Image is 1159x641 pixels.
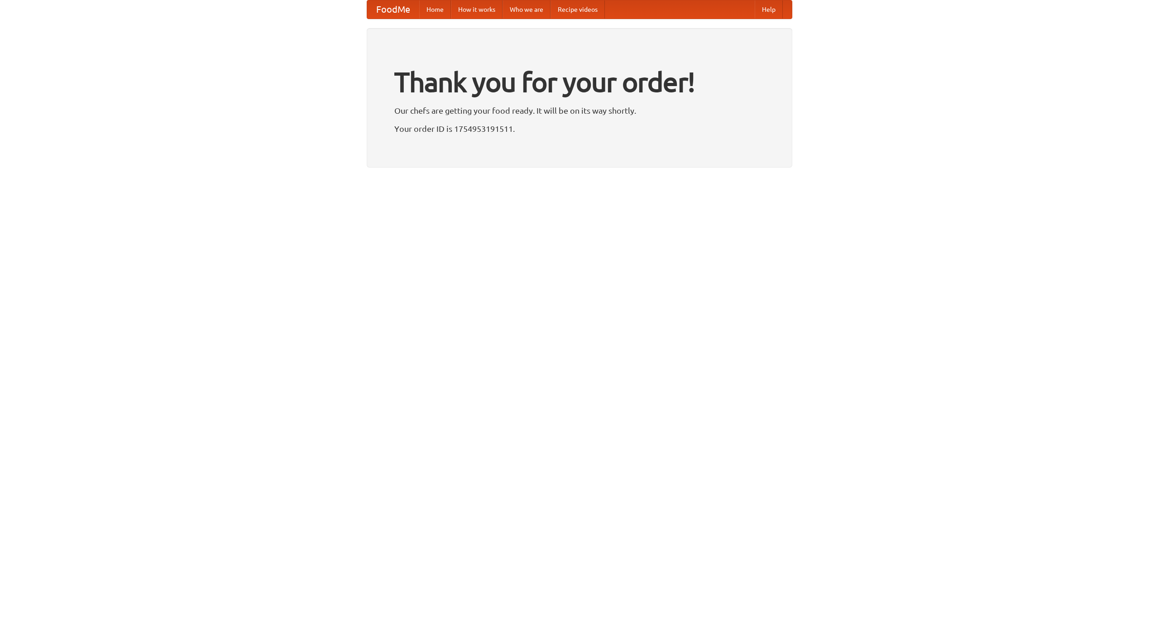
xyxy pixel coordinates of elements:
a: FoodMe [367,0,419,19]
a: Who we are [503,0,551,19]
a: Help [755,0,783,19]
a: Recipe videos [551,0,605,19]
p: Your order ID is 1754953191511. [394,122,765,135]
a: Home [419,0,451,19]
a: How it works [451,0,503,19]
h1: Thank you for your order! [394,60,765,104]
p: Our chefs are getting your food ready. It will be on its way shortly. [394,104,765,117]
